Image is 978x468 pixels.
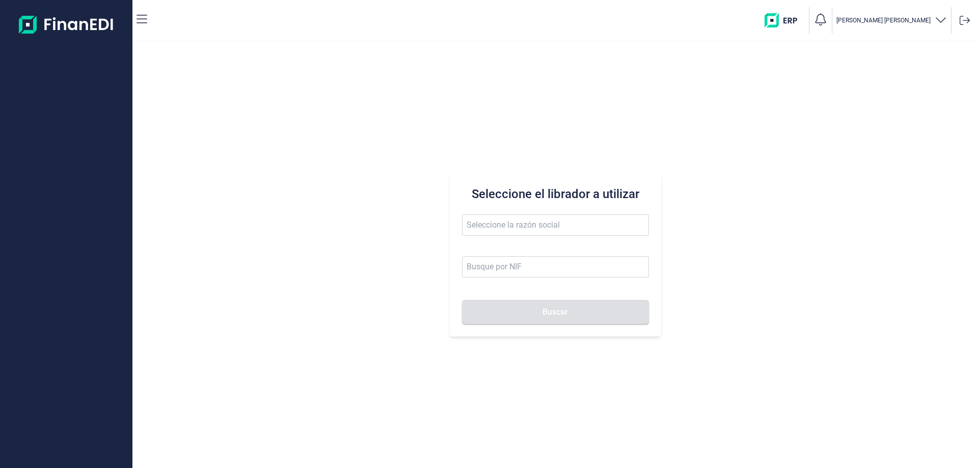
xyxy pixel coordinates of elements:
h3: Seleccione el librador a utilizar [462,186,649,202]
input: Seleccione la razón social [462,214,649,236]
p: [PERSON_NAME] [PERSON_NAME] [836,16,931,24]
img: Logo de aplicación [19,8,114,41]
img: erp [765,13,805,27]
button: Buscar [462,300,649,324]
span: Buscar [542,308,568,316]
button: [PERSON_NAME] [PERSON_NAME] [836,13,947,28]
input: Busque por NIF [462,256,649,278]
